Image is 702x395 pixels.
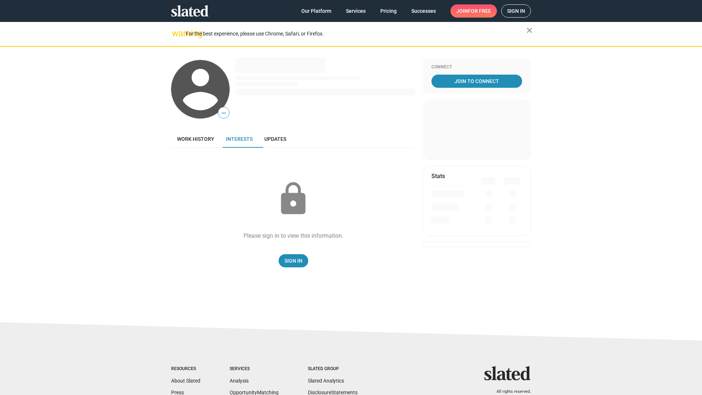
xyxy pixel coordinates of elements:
[433,75,521,88] span: Join To Connect
[308,378,344,384] a: Slated Analytics
[380,4,397,18] span: Pricing
[230,366,279,372] div: Services
[468,4,491,18] span: for free
[218,108,229,118] span: —
[346,4,366,18] span: Services
[171,130,220,148] a: Work history
[501,4,531,18] a: Sign in
[295,4,337,18] a: Our Platform
[279,254,308,267] a: Sign In
[507,5,525,17] span: Sign in
[405,4,442,18] a: Successes
[284,254,302,267] span: Sign In
[450,4,497,18] a: Joinfor free
[230,378,249,384] a: Analysis
[340,4,371,18] a: Services
[411,4,436,18] span: Successes
[431,75,522,88] a: Join To Connect
[186,29,526,39] div: For the best experience, please use Chrome, Safari, or Firefox.
[431,172,445,180] mat-card-title: Stats
[301,4,331,18] span: Our Platform
[244,232,343,240] div: Please sign in to view this information.
[172,29,181,38] mat-icon: warning
[374,4,403,18] a: Pricing
[171,378,200,384] a: About Slated
[226,136,253,142] span: Interests
[220,130,258,148] a: Interests
[456,4,491,18] span: Join
[308,366,358,372] div: Slated Group
[264,136,286,142] span: Updates
[258,130,292,148] a: Updates
[525,26,534,35] mat-icon: close
[171,366,200,372] div: Resources
[431,64,522,70] div: Connect
[177,136,214,142] span: Work history
[275,181,312,217] mat-icon: lock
